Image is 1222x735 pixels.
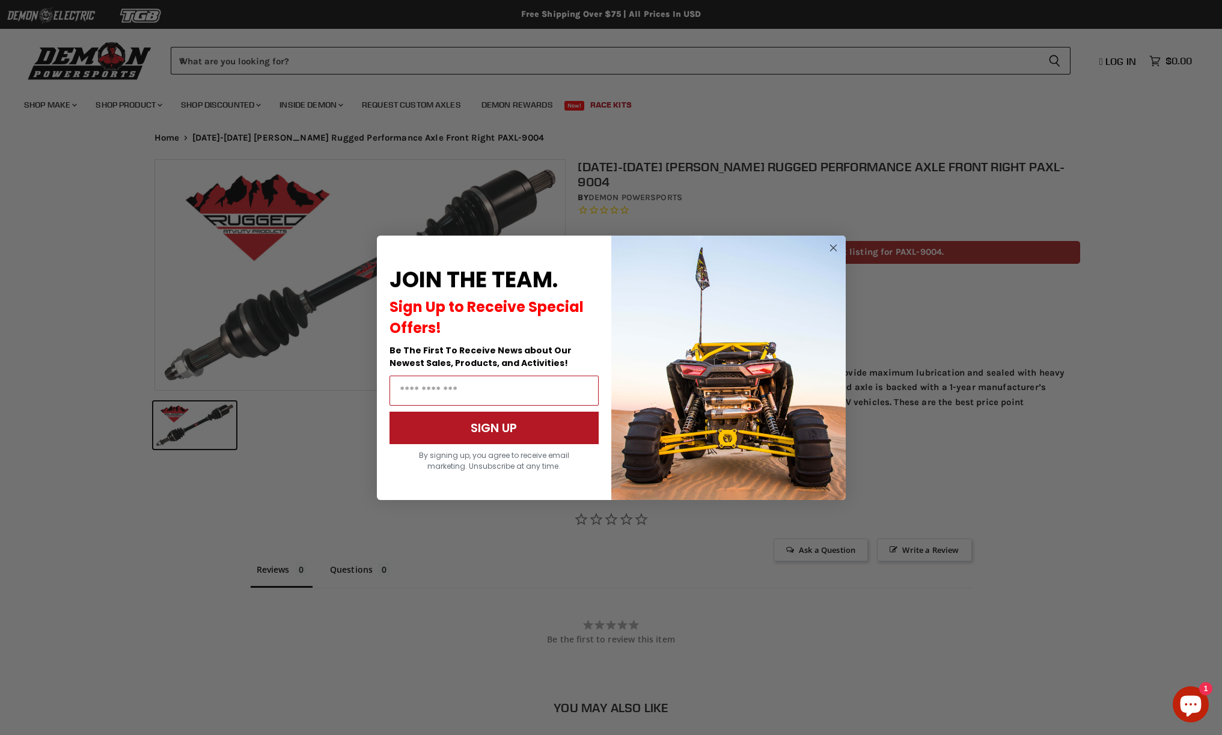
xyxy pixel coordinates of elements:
[390,264,558,295] span: JOIN THE TEAM.
[611,236,846,500] img: a9095488-b6e7-41ba-879d-588abfab540b.jpeg
[390,297,584,338] span: Sign Up to Receive Special Offers!
[390,412,599,444] button: SIGN UP
[826,240,841,255] button: Close dialog
[390,376,599,406] input: Email Address
[1169,686,1212,725] inbox-online-store-chat: Shopify online store chat
[390,344,572,369] span: Be The First To Receive News about Our Newest Sales, Products, and Activities!
[419,450,569,471] span: By signing up, you agree to receive email marketing. Unsubscribe at any time.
